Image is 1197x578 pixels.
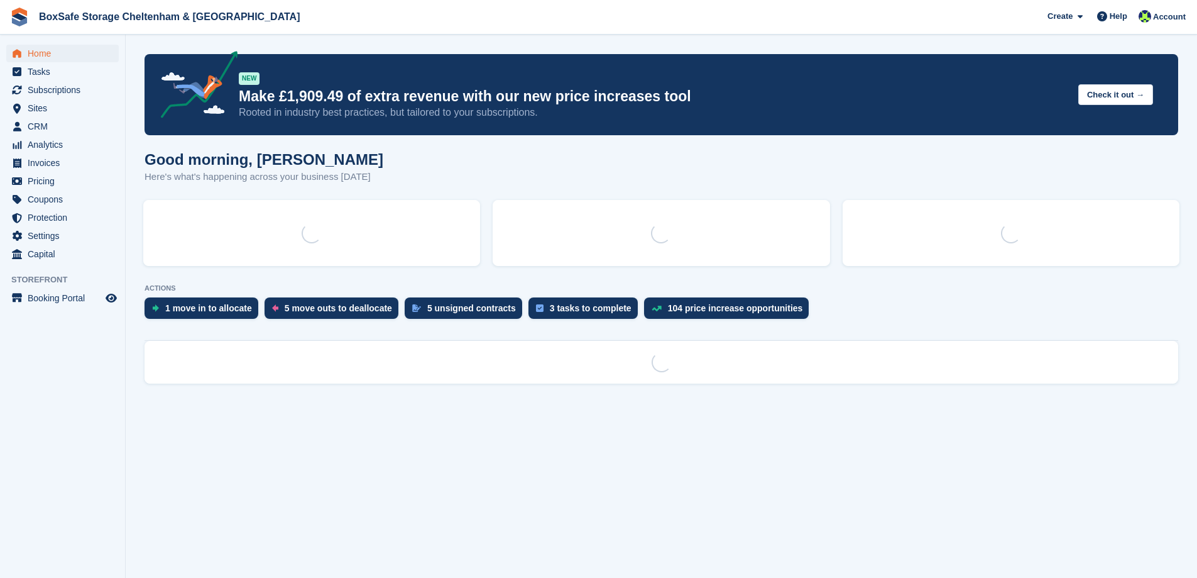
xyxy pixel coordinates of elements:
[145,170,383,184] p: Here's what's happening across your business [DATE]
[427,303,516,313] div: 5 unsigned contracts
[28,63,103,81] span: Tasks
[34,6,305,27] a: BoxSafe Storage Cheltenham & [GEOGRAPHIC_DATA]
[10,8,29,26] img: stora-icon-8386f47178a22dfd0bd8f6a31ec36ba5ce8667c1dd55bd0f319d3a0aa187defe.svg
[1153,11,1186,23] span: Account
[6,63,119,81] a: menu
[6,136,119,153] a: menu
[145,284,1178,292] p: ACTIONS
[536,304,544,312] img: task-75834270c22a3079a89374b754ae025e5fb1db73e45f91037f5363f120a921f8.svg
[239,106,1068,119] p: Rooted in industry best practices, but tailored to your subscriptions.
[6,99,119,117] a: menu
[1139,10,1151,23] img: Charlie Hammond
[6,172,119,190] a: menu
[6,191,119,208] a: menu
[6,45,119,62] a: menu
[239,87,1068,106] p: Make £1,909.49 of extra revenue with our new price increases tool
[528,297,644,325] a: 3 tasks to complete
[6,118,119,135] a: menu
[145,297,265,325] a: 1 move in to allocate
[28,227,103,245] span: Settings
[6,154,119,172] a: menu
[1047,10,1073,23] span: Create
[6,227,119,245] a: menu
[28,118,103,135] span: CRM
[28,45,103,62] span: Home
[412,304,421,312] img: contract_signature_icon-13c848040528278c33f63329250d36e43548de30e8caae1d1a13099fd9432cc5.svg
[6,81,119,99] a: menu
[104,291,119,306] a: Preview store
[1078,84,1153,105] button: Check it out →
[11,274,125,286] span: Storefront
[28,136,103,153] span: Analytics
[668,303,803,313] div: 104 price increase opportunities
[652,306,662,311] img: price_increase_opportunities-93ffe204e8149a01c8c9dc8f82e8f89637d9d84a8eef4429ea346261dce0b2c0.svg
[272,304,278,312] img: move_outs_to_deallocate_icon-f764333ba52eb49d3ac5e1228854f67142a1ed5810a6f6cc68b1a99e826820c5.svg
[550,303,631,313] div: 3 tasks to complete
[6,245,119,263] a: menu
[644,297,816,325] a: 104 price increase opportunities
[1110,10,1127,23] span: Help
[239,72,260,85] div: NEW
[28,245,103,263] span: Capital
[6,209,119,226] a: menu
[150,51,238,123] img: price-adjustments-announcement-icon-8257ccfd72463d97f412b2fc003d46551f7dbcb40ab6d574587a9cd5c0d94...
[28,289,103,307] span: Booking Portal
[405,297,528,325] a: 5 unsigned contracts
[152,304,159,312] img: move_ins_to_allocate_icon-fdf77a2bb77ea45bf5b3d319d69a93e2d87916cf1d5bf7949dd705db3b84f3ca.svg
[28,81,103,99] span: Subscriptions
[28,191,103,208] span: Coupons
[28,154,103,172] span: Invoices
[28,172,103,190] span: Pricing
[28,99,103,117] span: Sites
[145,151,383,168] h1: Good morning, [PERSON_NAME]
[6,289,119,307] a: menu
[28,209,103,226] span: Protection
[285,303,392,313] div: 5 move outs to deallocate
[265,297,405,325] a: 5 move outs to deallocate
[165,303,252,313] div: 1 move in to allocate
